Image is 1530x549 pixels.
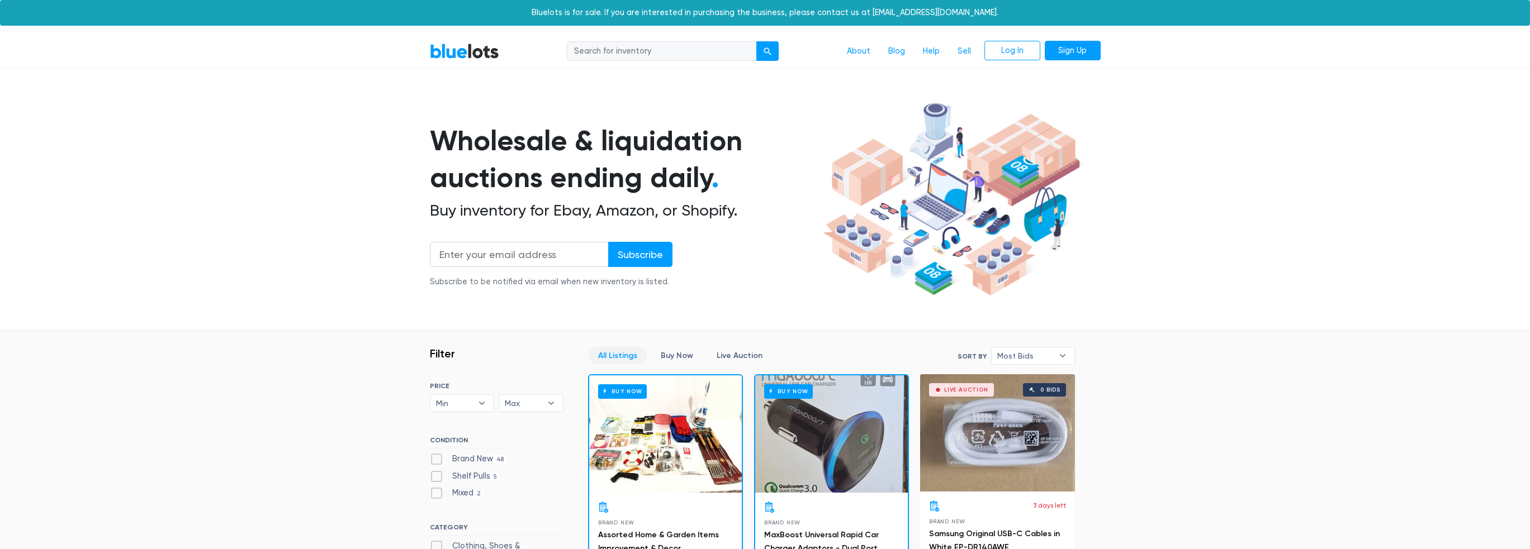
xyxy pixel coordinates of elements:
[920,374,1075,491] a: Live Auction 0 bids
[914,41,949,62] a: Help
[430,436,563,448] h6: CONDITION
[539,395,563,412] b: ▾
[707,347,772,364] a: Live Auction
[764,519,800,526] span: Brand New
[929,518,965,524] span: Brand New
[598,384,647,398] h6: Buy Now
[589,375,742,493] a: Buy Now
[712,161,719,194] span: .
[473,490,485,499] span: 2
[430,487,485,499] label: Mixed
[1051,347,1074,364] b: ▾
[589,347,647,364] a: All Listings
[430,347,455,360] h3: Filter
[984,41,1040,61] a: Log In
[470,395,494,412] b: ▾
[430,453,508,465] label: Brand New
[567,41,757,61] input: Search for inventory
[430,470,501,483] label: Shelf Pulls
[430,122,819,197] h1: Wholesale & liquidation auctions ending daily
[430,382,563,390] h6: PRICE
[608,242,672,267] input: Subscribe
[1040,387,1060,393] div: 0 bids
[879,41,914,62] a: Blog
[764,384,813,398] h6: Buy Now
[755,375,908,493] a: Buy Now
[430,523,563,536] h6: CATEGORY
[944,387,988,393] div: Live Auction
[430,201,819,220] h2: Buy inventory for Ebay, Amazon, or Shopify.
[430,242,609,267] input: Enter your email address
[819,98,1084,301] img: hero-ee84e7d0318cb26816c560f6b4441b76977f77a177738b4e94f68c95b2b83dbb.png
[436,395,473,412] span: Min
[493,455,508,464] span: 48
[958,351,987,361] label: Sort By
[651,347,703,364] a: Buy Now
[997,347,1053,364] span: Most Bids
[430,43,499,59] a: BlueLots
[505,395,542,412] span: Max
[1045,41,1101,61] a: Sign Up
[949,41,980,62] a: Sell
[490,472,501,481] span: 5
[430,276,672,288] div: Subscribe to be notified via email when new inventory is listed.
[598,519,634,526] span: Brand New
[1033,500,1066,510] p: 3 days left
[838,41,879,62] a: About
